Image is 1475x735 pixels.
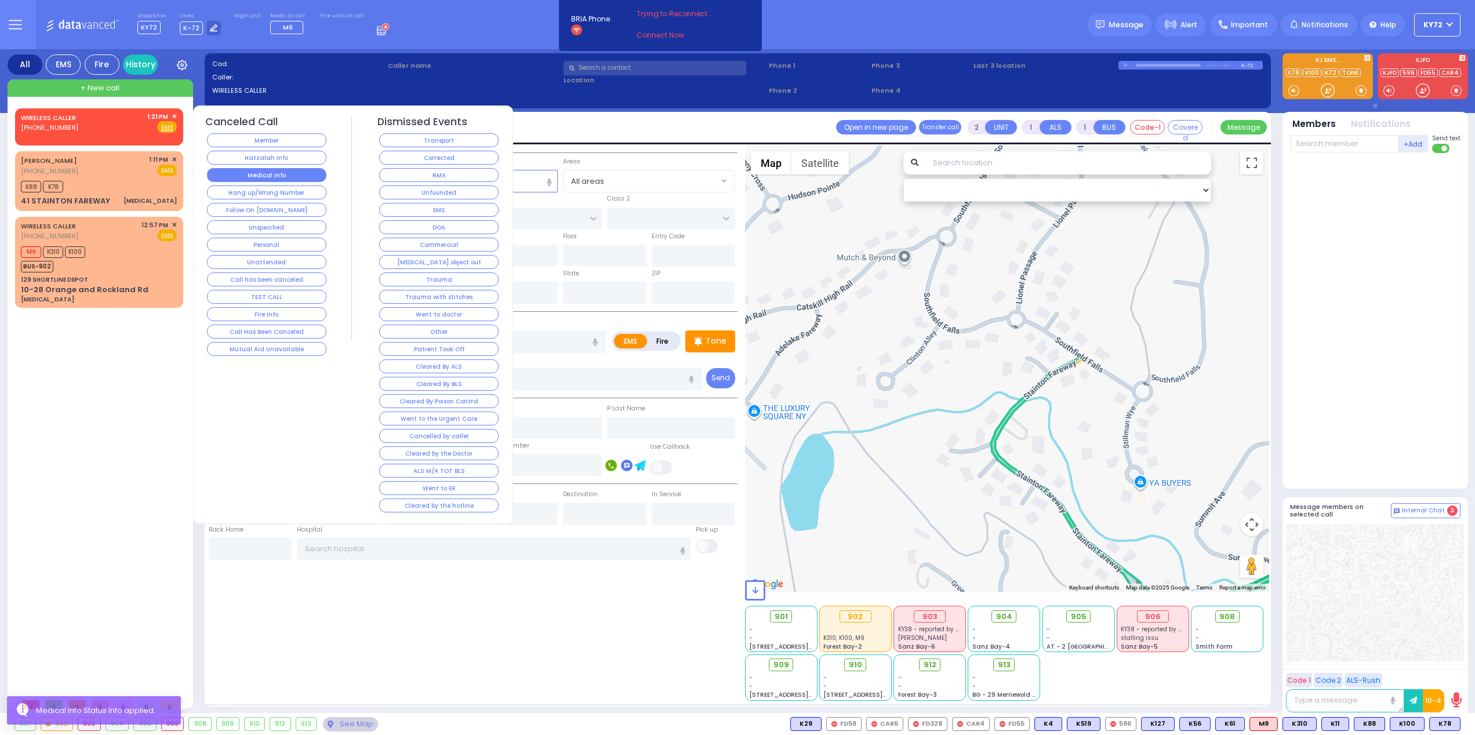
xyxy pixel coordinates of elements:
[791,151,849,174] button: Show satellite imagery
[751,151,791,174] button: Show street map
[831,721,837,727] img: red-radio-icon.svg
[123,197,177,205] div: [MEDICAL_DATA]
[207,185,326,199] button: Hang up/Wrong Number
[650,442,690,452] label: Use Callback
[1240,151,1263,174] button: Toggle fullscreen view
[1196,634,1199,642] span: -
[207,307,326,321] button: Fire Info
[1040,120,1071,134] button: ALS
[1047,634,1050,642] span: -
[652,269,660,278] label: ZIP
[21,123,78,132] span: [PHONE_NUMBER]
[172,112,177,122] span: ✕
[775,611,788,623] span: 901
[1432,143,1451,154] label: Turn off text
[172,155,177,165] span: ✕
[1067,717,1100,731] div: BLS
[1303,68,1321,77] a: K100
[1180,20,1197,30] span: Alert
[769,86,867,96] span: Phone 2
[637,9,728,19] span: Trying to Reconnect...
[85,54,119,75] div: Fire
[637,30,728,41] a: Connect Now
[1400,68,1417,77] a: 596
[773,659,789,671] span: 909
[1240,513,1263,536] button: Map camera controls
[919,120,961,134] button: Transfer call
[323,717,377,732] div: See map
[749,625,753,634] span: -
[1137,610,1169,623] div: 906
[998,659,1011,671] span: 913
[137,13,166,20] label: Dispatcher
[207,290,326,304] button: TEST CALL
[1380,20,1396,30] span: Help
[840,610,871,623] div: 902
[1439,68,1461,77] a: CAR4
[1249,717,1278,731] div: M9
[614,334,648,348] label: EMS
[607,404,645,413] label: P Last Name
[564,75,765,85] label: Location
[1354,717,1385,731] div: K88
[871,721,877,727] img: red-radio-icon.svg
[1130,120,1165,134] button: Code-1
[207,255,326,269] button: Unattended
[1354,717,1385,731] div: BLS
[1429,717,1461,731] div: K78
[379,499,499,512] button: Cleared by the hotline
[823,682,827,690] span: -
[379,255,499,269] button: [MEDICAL_DATA] object out
[36,705,172,716] div: Medical Info Status Info applied.
[749,682,753,690] span: -
[1000,721,1005,727] img: red-radio-icon.svg
[379,220,499,234] button: DOA
[790,717,822,731] div: BLS
[1398,135,1429,152] button: +Add
[21,195,110,207] div: 41 STAINTON FAREWAY
[1432,134,1461,143] span: Send text
[748,577,786,592] img: Google
[913,721,919,727] img: red-radio-icon.svg
[172,220,177,230] span: ✕
[207,342,326,356] button: Mutual Aid Unavailable
[180,13,221,20] label: Lines
[972,642,1010,651] span: Sanz Bay-4
[985,120,1017,134] button: UNIT
[871,61,970,71] span: Phone 3
[234,13,260,20] label: Night unit
[207,168,326,182] button: Medical Info
[149,155,168,164] span: 1:11 PM
[1196,642,1233,651] span: Smith Farm
[207,133,326,147] button: Member
[652,232,685,241] label: Entry Code
[769,61,867,71] span: Phone 1
[1093,120,1125,134] button: BUS
[1034,717,1062,731] div: BLS
[1391,503,1461,518] button: Internal Chat 3
[1215,717,1245,731] div: K61
[212,72,384,82] label: Caller:
[379,429,499,443] button: Cancelled by caller
[571,176,604,187] span: All areas
[1240,555,1263,578] button: Drag Pegman onto the map to open Street View
[1292,118,1336,131] button: Members
[320,13,364,20] label: Fire units on call
[377,116,467,128] h4: Dismissed Events
[563,490,598,499] label: Destination
[379,325,499,339] button: Other
[1071,611,1087,623] span: 905
[21,221,76,231] a: WIRELESS CALLER
[823,634,864,642] span: K310, K100, M9
[1290,135,1398,152] input: Search member
[1105,717,1136,731] div: 596
[924,659,936,671] span: 912
[994,717,1030,731] div: FD55
[823,642,862,651] span: Forest Bay-2
[749,642,859,651] span: [STREET_ADDRESS][PERSON_NAME]
[1121,634,1158,642] span: stalling issu
[563,232,577,241] label: Floor
[65,246,85,258] span: K100
[1283,717,1317,731] div: K310
[646,334,679,348] label: Fire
